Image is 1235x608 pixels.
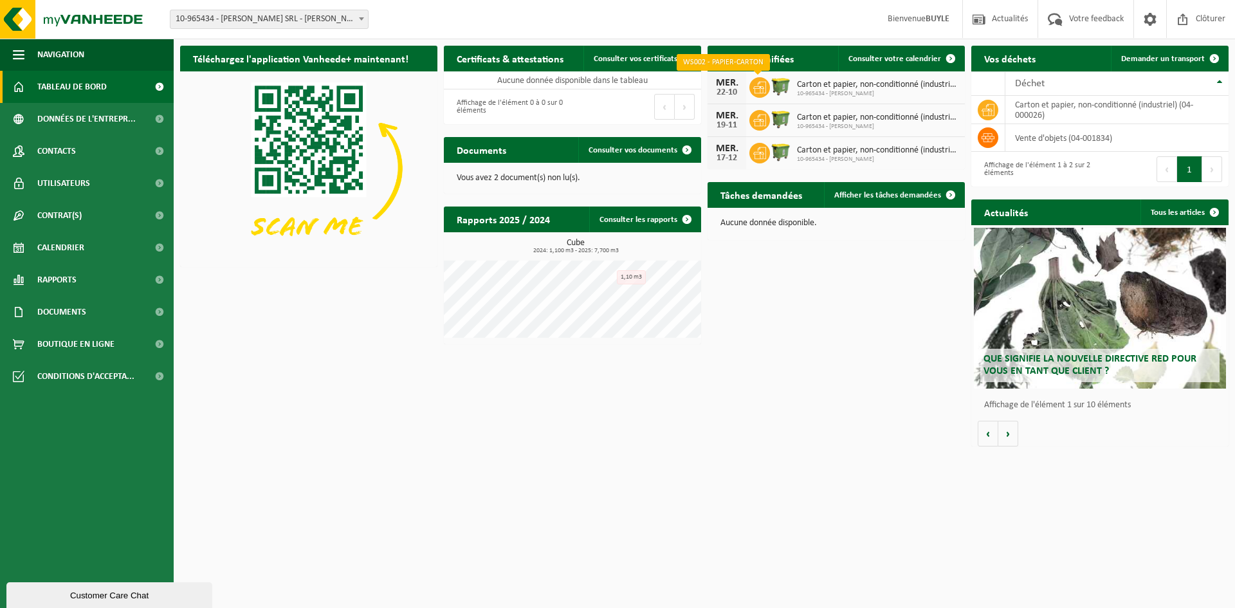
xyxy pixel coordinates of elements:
[37,360,134,392] span: Conditions d'accepta...
[998,421,1018,447] button: Volgende
[594,55,677,63] span: Consulter vos certificats
[714,88,740,97] div: 22-10
[797,80,958,90] span: Carton et papier, non-conditionné (industriel)
[848,55,941,63] span: Consulter votre calendrier
[37,39,84,71] span: Navigation
[180,46,421,71] h2: Téléchargez l'application Vanheede+ maintenant!
[37,71,107,103] span: Tableau de bord
[444,137,519,162] h2: Documents
[450,93,566,121] div: Affichage de l'élément 0 à 0 sur 0 éléments
[978,421,998,447] button: Vorige
[578,137,700,163] a: Consulter vos documents
[444,71,701,89] td: Aucune donnée disponible dans le tableau
[1005,124,1229,152] td: vente d'objets (04-001834)
[926,14,949,24] strong: BUYLE
[180,71,437,264] img: Download de VHEPlus App
[583,46,700,71] a: Consulter vos certificats
[797,156,958,163] span: 10-965434 - [PERSON_NAME]
[797,113,958,123] span: Carton et papier, non-conditionné (industriel)
[589,207,700,232] a: Consulter les rapports
[675,94,695,120] button: Next
[37,264,77,296] span: Rapports
[37,167,90,199] span: Utilisateurs
[170,10,368,28] span: 10-965434 - BUYLE CHRISTIAN SRL - SPRIMONT
[444,207,563,232] h2: Rapports 2025 / 2024
[1015,78,1045,89] span: Déchet
[170,10,369,29] span: 10-965434 - BUYLE CHRISTIAN SRL - SPRIMONT
[797,145,958,156] span: Carton et papier, non-conditionné (industriel)
[37,135,76,167] span: Contacts
[444,46,576,71] h2: Certificats & attestations
[797,123,958,131] span: 10-965434 - [PERSON_NAME]
[1177,156,1202,182] button: 1
[714,111,740,121] div: MER.
[654,94,675,120] button: Previous
[971,199,1041,225] h2: Actualités
[450,239,701,254] h3: Cube
[6,580,215,608] iframe: chat widget
[983,354,1196,376] span: Que signifie la nouvelle directive RED pour vous en tant que client ?
[37,199,82,232] span: Contrat(s)
[824,182,964,208] a: Afficher les tâches demandées
[714,78,740,88] div: MER.
[1140,199,1227,225] a: Tous les articles
[617,270,646,284] div: 1,10 m3
[834,191,941,199] span: Afficher les tâches demandées
[770,108,792,130] img: WB-1100-HPE-GN-50
[770,75,792,97] img: WB-1100-HPE-GN-50
[714,143,740,154] div: MER.
[797,90,958,98] span: 10-965434 - [PERSON_NAME]
[770,141,792,163] img: WB-1100-HPE-GN-50
[714,154,740,163] div: 17-12
[37,328,114,360] span: Boutique en ligne
[457,174,688,183] p: Vous avez 2 document(s) non lu(s).
[589,146,677,154] span: Consulter vos documents
[838,46,964,71] a: Consulter votre calendrier
[1202,156,1222,182] button: Next
[37,103,136,135] span: Données de l'entrepr...
[720,219,952,228] p: Aucune donnée disponible.
[1121,55,1205,63] span: Demander un transport
[37,232,84,264] span: Calendrier
[1111,46,1227,71] a: Demander un transport
[37,296,86,328] span: Documents
[984,401,1222,410] p: Affichage de l'élément 1 sur 10 éléments
[1157,156,1177,182] button: Previous
[971,46,1048,71] h2: Vos déchets
[978,155,1093,183] div: Affichage de l'élément 1 à 2 sur 2 éléments
[708,182,815,207] h2: Tâches demandées
[714,121,740,130] div: 19-11
[450,248,701,254] span: 2024: 1,100 m3 - 2025: 7,700 m3
[974,228,1226,389] a: Que signifie la nouvelle directive RED pour vous en tant que client ?
[708,46,807,71] h2: Tâches planifiées
[1005,96,1229,124] td: carton et papier, non-conditionné (industriel) (04-000026)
